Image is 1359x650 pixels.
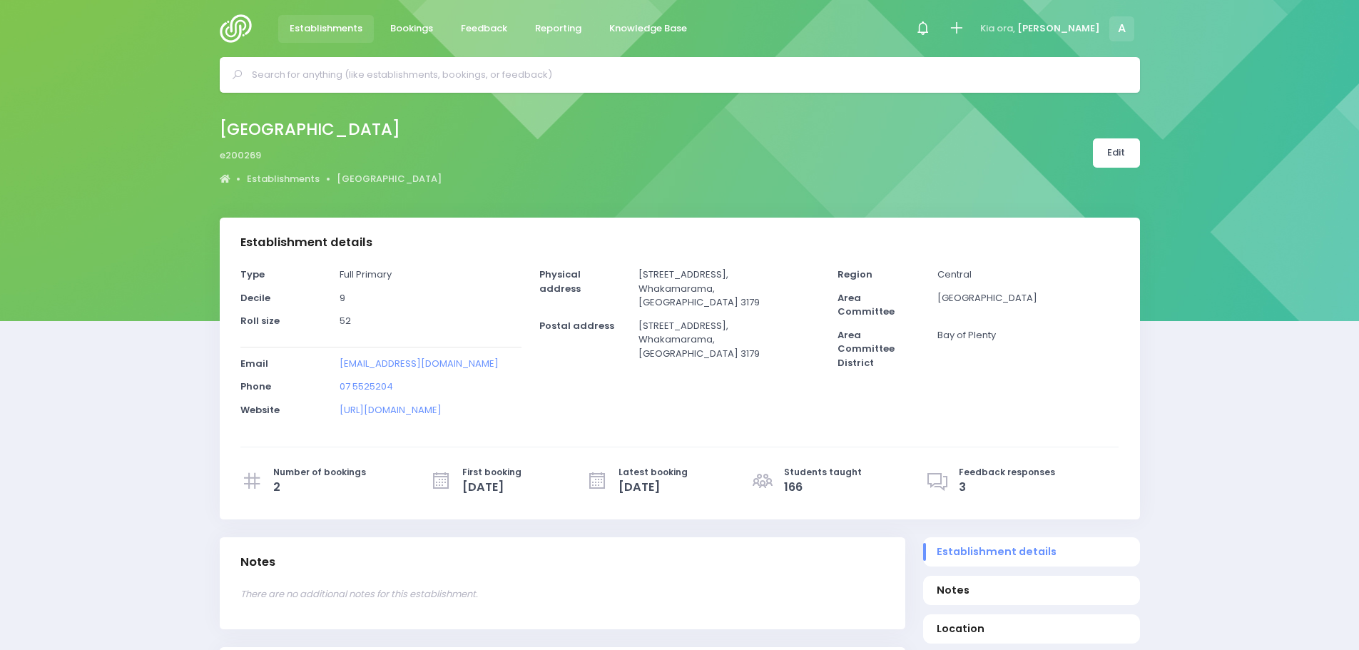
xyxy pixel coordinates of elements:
span: Students taught [784,466,862,479]
strong: Region [838,268,872,281]
strong: Roll size [240,314,280,327]
strong: Postal address [539,319,614,332]
strong: Decile [240,291,270,305]
p: Full Primary [340,268,521,282]
a: Establishments [278,15,375,43]
span: Knowledge Base [609,21,687,36]
span: Feedback responses [959,466,1055,479]
h3: Establishment details [240,235,372,250]
a: Notes [923,576,1140,605]
strong: Type [240,268,265,281]
strong: Phone [240,380,271,393]
input: Search for anything (like establishments, bookings, or feedback) [252,64,1120,86]
strong: Physical address [539,268,581,295]
a: Feedback [449,15,519,43]
span: Bookings [390,21,433,36]
span: Establishment details [937,544,1126,559]
a: [URL][DOMAIN_NAME] [340,403,442,417]
p: [GEOGRAPHIC_DATA] [937,291,1119,305]
p: Central [937,268,1119,282]
span: [DATE] [619,479,688,496]
a: Establishment details [923,537,1140,567]
span: Establishments [290,21,362,36]
a: 07 5525204 [340,380,393,393]
a: Edit [1093,138,1140,168]
h3: Notes [240,555,275,569]
a: Location [923,614,1140,644]
p: [STREET_ADDRESS], Whakamarama, [GEOGRAPHIC_DATA] 3179 [638,319,820,361]
p: Bay of Plenty [937,328,1119,342]
span: Feedback [461,21,507,36]
strong: Area Committee [838,291,895,319]
a: Bookings [379,15,445,43]
strong: Website [240,403,280,417]
span: 2 [273,479,366,496]
a: [GEOGRAPHIC_DATA] [337,172,442,186]
p: 52 [340,314,521,328]
span: Kia ora, [980,21,1015,36]
p: 9 [340,291,521,305]
a: [EMAIL_ADDRESS][DOMAIN_NAME] [340,357,499,370]
span: Location [937,621,1126,636]
span: Reporting [535,21,581,36]
span: Notes [937,583,1126,598]
span: 3 [959,479,1055,496]
span: A [1109,16,1134,41]
span: e200269 [220,148,261,163]
span: [PERSON_NAME] [1017,21,1100,36]
strong: Email [240,357,268,370]
span: Number of bookings [273,466,366,479]
span: 166 [784,479,862,496]
span: Latest booking [619,466,688,479]
p: There are no additional notes for this establishment. [240,587,885,601]
span: First booking [462,466,521,479]
img: Logo [220,14,260,43]
span: [DATE] [462,479,521,496]
a: Knowledge Base [598,15,699,43]
h2: [GEOGRAPHIC_DATA] [220,120,430,139]
strong: Area Committee District [838,328,895,370]
p: [STREET_ADDRESS], Whakamarama, [GEOGRAPHIC_DATA] 3179 [638,268,820,310]
a: Establishments [247,172,320,186]
a: Reporting [524,15,594,43]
